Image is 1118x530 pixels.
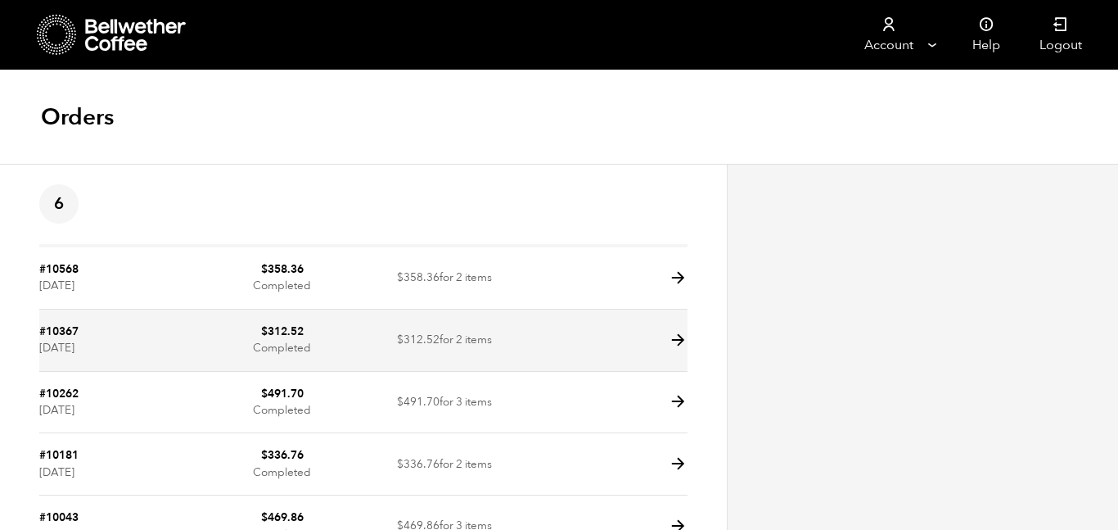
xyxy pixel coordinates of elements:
h1: Orders [41,102,114,132]
span: $ [261,386,268,401]
time: [DATE] [39,402,74,418]
td: Completed [201,310,363,372]
span: $ [397,270,403,285]
time: [DATE] [39,340,74,356]
span: $ [397,456,403,472]
a: #10568 [39,261,79,277]
bdi: 336.76 [261,447,304,463]
a: #10262 [39,386,79,401]
bdi: 358.36 [261,261,304,277]
a: #10367 [39,324,79,339]
td: for 2 items [363,310,525,372]
td: for 2 items [363,433,525,496]
span: $ [261,261,268,277]
span: 6 [39,184,79,224]
td: for 2 items [363,247,525,310]
a: #10043 [39,510,79,525]
span: 358.36 [397,270,440,285]
td: Completed [201,372,363,434]
span: $ [261,447,268,463]
bdi: 491.70 [261,386,304,401]
td: Completed [201,433,363,496]
span: $ [397,332,403,347]
span: $ [261,510,268,525]
bdi: 469.86 [261,510,304,525]
span: $ [397,394,403,410]
time: [DATE] [39,464,74,480]
td: Completed [201,247,363,310]
span: 491.70 [397,394,440,410]
span: 312.52 [397,332,440,347]
td: for 3 items [363,372,525,434]
time: [DATE] [39,278,74,293]
bdi: 312.52 [261,324,304,339]
a: #10181 [39,447,79,463]
span: $ [261,324,268,339]
span: 336.76 [397,456,440,472]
